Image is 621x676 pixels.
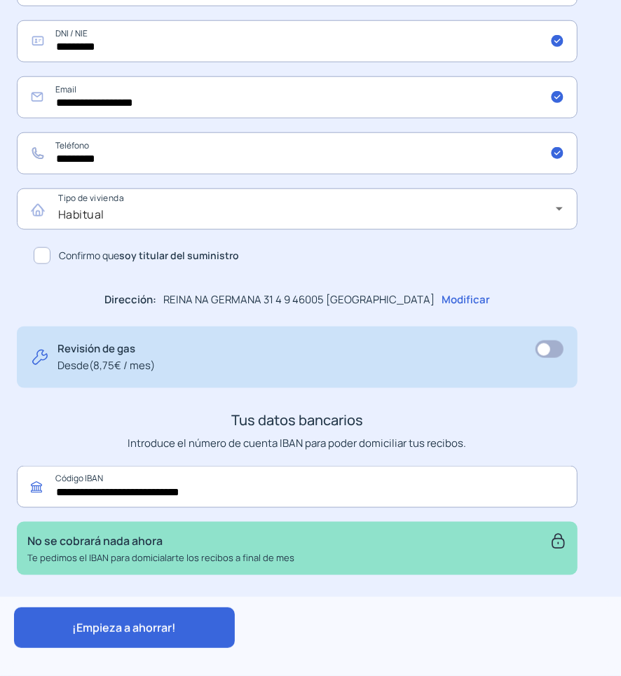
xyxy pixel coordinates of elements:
[31,340,49,374] img: tool.svg
[57,340,155,374] p: Revisión de gas
[119,249,239,262] b: soy titular del suministro
[58,193,124,205] mat-label: Tipo de vivienda
[57,357,155,374] span: Desde (8,75€ / mes)
[14,607,235,648] button: ¡Empieza a ahorrar!
[27,532,294,551] p: No se cobrará nada ahora
[163,291,435,308] p: REINA NA GERMANA 31 4 9 46005 [GEOGRAPHIC_DATA]
[17,409,578,432] h3: Tus datos bancarios
[27,551,294,565] p: Te pedimos el IBAN para domicialarte los recibos a final de mes
[59,248,239,263] span: Confirmo que
[104,291,156,308] p: Dirección:
[17,435,578,452] p: Introduce el número de cuenta IBAN para poder domiciliar tus recibos.
[442,291,490,308] p: Modificar
[550,532,567,550] img: secure.svg
[73,620,177,635] span: ¡Empieza a ahorrar!
[58,207,104,222] span: Habitual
